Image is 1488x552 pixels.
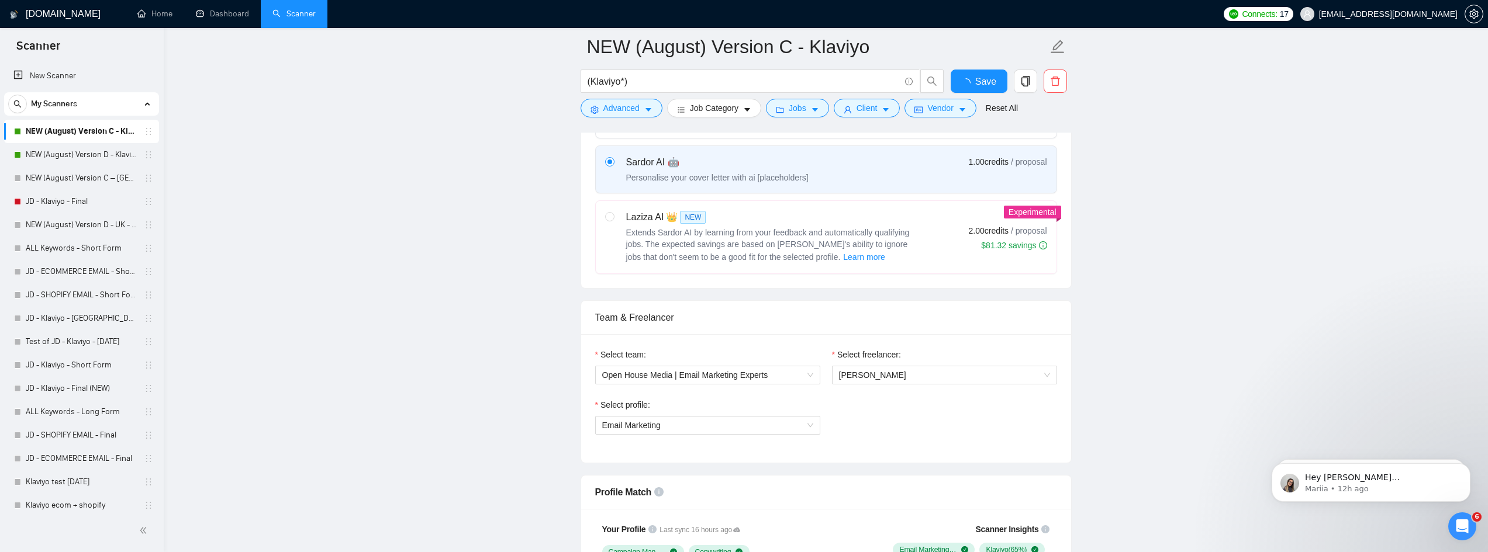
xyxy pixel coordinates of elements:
span: loading [961,78,975,88]
a: searchScanner [272,9,316,19]
a: Klaviyo ecom + shopify [26,494,137,517]
span: caret-down [644,105,652,114]
span: holder [144,477,153,487]
span: holder [144,431,153,440]
span: holder [144,314,153,323]
a: NEW (August) Version D - UK - Klaviyo [26,213,137,237]
span: search [921,76,943,86]
button: barsJob Categorycaret-down [667,99,761,117]
span: Extends Sardor AI by learning from your feedback and automatically qualifying jobs. The expected ... [626,228,910,262]
div: $81.32 savings [981,239,1047,251]
label: Select freelancer: [832,348,901,361]
button: idcardVendorcaret-down [904,99,976,117]
span: Job Category [690,102,738,114]
span: info-circle [1041,525,1049,533]
span: Learn more [843,251,885,263]
a: Reset All [986,102,1018,114]
button: search [8,95,27,113]
span: holder [144,197,153,206]
span: [PERSON_NAME] [839,370,906,380]
span: Scanner [7,37,70,62]
li: New Scanner [4,64,159,88]
a: dashboardDashboard [196,9,249,19]
span: 6 [1472,512,1482,522]
span: Client [857,102,878,114]
div: Personalise your cover letter with ai [placeholders] [626,172,809,183]
span: holder [144,337,153,346]
span: 👑 [666,210,678,224]
span: holder [144,407,153,416]
span: holder [144,267,153,276]
button: userClientcaret-down [834,99,900,117]
iframe: Intercom notifications message [1254,439,1488,520]
span: 1.00 credits [969,155,1009,168]
span: Last sync 16 hours ago [660,525,740,536]
span: holder [144,501,153,510]
button: search [920,70,944,93]
span: Open House Media | Email Marketing Experts [602,366,813,384]
span: holder [144,454,153,463]
a: JD - SHOPIFY EMAIL - Final [26,423,137,447]
span: info-circle [1039,241,1047,249]
input: Scanner name... [587,32,1048,61]
label: Select team: [595,348,646,361]
button: Save [951,70,1007,93]
button: delete [1044,70,1067,93]
span: 17 [1280,8,1289,20]
a: homeHome [137,9,172,19]
span: double-left [139,525,151,536]
span: Save [975,74,996,89]
span: folder [776,105,784,114]
a: New Scanner [13,64,150,88]
span: / proposal [1011,156,1047,168]
a: JD - Klaviyo - Final (NEW) [26,377,137,400]
button: folderJobscaret-down [766,99,829,117]
span: edit [1050,39,1065,54]
a: JD - ECOMMERCE EMAIL - Final [26,447,137,470]
div: Team & Freelancer [595,301,1057,334]
span: Your Profile [602,525,646,534]
a: JD - ECOMMERCE EMAIL - Short Form [26,260,137,283]
span: holder [144,173,153,183]
span: info-circle [648,525,657,533]
a: NEW (August) Version C - Klaviyo [26,120,137,143]
span: caret-down [958,105,966,114]
span: holder [144,244,153,253]
iframe: Intercom live chat [1448,512,1476,540]
span: user [844,105,852,114]
span: My Scanners [31,92,77,116]
span: Email Marketing [602,421,661,430]
img: logo [10,5,18,24]
a: JD - Klaviyo - [GEOGRAPHIC_DATA] - only [26,307,137,330]
span: Profile Match [595,487,652,497]
span: Experimental [1009,207,1057,217]
a: JD - SHOPIFY EMAIL - Short Form [26,283,137,307]
div: Sardor AI 🤖 [626,155,809,169]
a: Klaviyo test [DATE] [26,470,137,494]
span: Vendor [927,102,953,114]
a: JD - Klaviyo - Final [26,190,137,213]
span: info-circle [905,78,913,85]
a: setting [1465,9,1483,19]
span: search [9,100,26,108]
span: delete [1044,76,1066,86]
span: caret-down [882,105,890,114]
a: NEW (August) Version D - Klaviyo [26,143,137,166]
span: idcard [914,105,923,114]
span: holder [144,360,153,370]
span: setting [1465,9,1483,19]
span: holder [144,150,153,159]
a: ALL Keywords - Short Form [26,237,137,260]
a: NEW (August) Version C – [GEOGRAPHIC_DATA] - Klaviyo [26,166,137,190]
span: Advanced [603,102,640,114]
button: copy [1014,70,1037,93]
span: holder [144,127,153,136]
span: holder [144,384,153,393]
span: user [1303,10,1311,18]
span: NEW [680,211,706,224]
span: / proposal [1011,225,1047,237]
